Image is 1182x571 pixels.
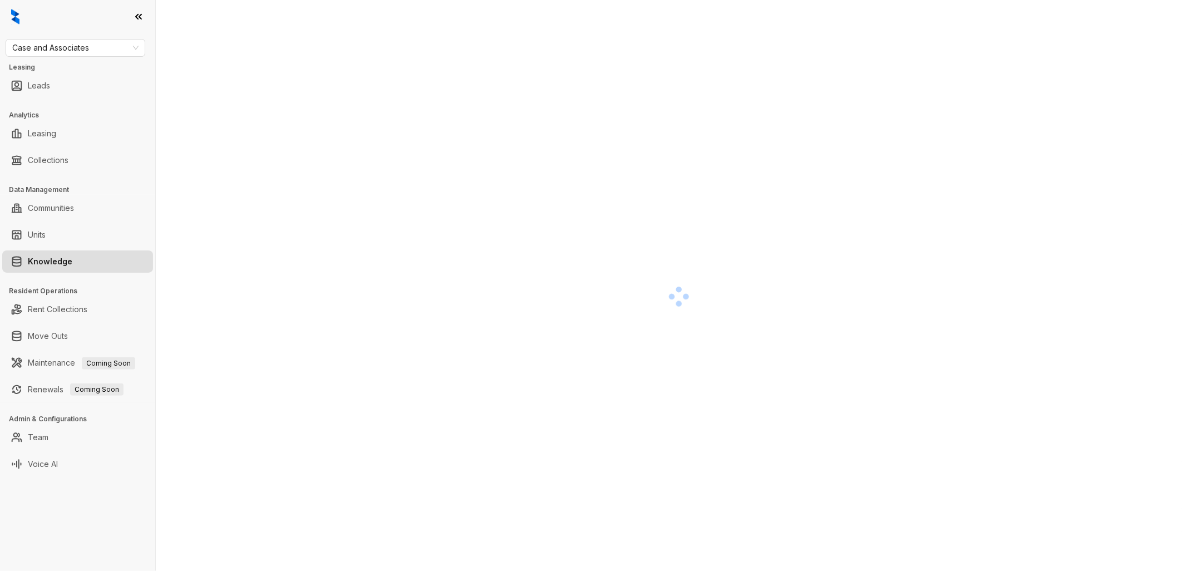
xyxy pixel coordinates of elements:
[2,122,153,145] li: Leasing
[2,352,153,374] li: Maintenance
[28,75,50,97] a: Leads
[9,414,155,424] h3: Admin & Configurations
[28,378,124,401] a: RenewalsComing Soon
[9,185,155,195] h3: Data Management
[28,426,48,449] a: Team
[28,298,87,321] a: Rent Collections
[12,40,139,56] span: Case and Associates
[28,122,56,145] a: Leasing
[28,224,46,246] a: Units
[9,286,155,296] h3: Resident Operations
[28,250,72,273] a: Knowledge
[2,250,153,273] li: Knowledge
[9,110,155,120] h3: Analytics
[2,378,153,401] li: Renewals
[2,197,153,219] li: Communities
[28,453,58,475] a: Voice AI
[2,75,153,97] li: Leads
[11,9,19,24] img: logo
[2,426,153,449] li: Team
[2,149,153,171] li: Collections
[28,149,68,171] a: Collections
[28,197,74,219] a: Communities
[28,325,68,347] a: Move Outs
[2,224,153,246] li: Units
[2,453,153,475] li: Voice AI
[9,62,155,72] h3: Leasing
[82,357,135,370] span: Coming Soon
[2,325,153,347] li: Move Outs
[70,383,124,396] span: Coming Soon
[2,298,153,321] li: Rent Collections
